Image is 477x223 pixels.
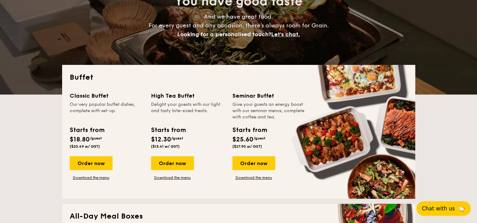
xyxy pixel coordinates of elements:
[422,205,455,212] span: Chat with us
[457,205,465,212] span: 🦙
[70,156,113,170] div: Order now
[177,31,271,38] span: Looking for a personalised touch?
[70,136,90,143] span: $18.80
[70,91,143,100] div: Classic Buffet
[151,156,194,170] div: Order now
[232,144,262,149] span: ($27.90 w/ GST)
[70,72,408,83] h2: Buffet
[70,125,104,135] div: Starts from
[90,136,102,140] span: /guest
[70,175,113,180] a: Download the menu
[232,91,306,100] div: Seminar Buffet
[253,136,265,140] span: /guest
[151,144,180,149] span: ($13.41 w/ GST)
[70,101,143,120] div: Our very popular buffet dishes, complete with set-up.
[151,175,194,180] a: Download the menu
[232,175,275,180] a: Download the menu
[271,31,300,38] span: Let's chat.
[171,136,183,140] span: /guest
[232,136,253,143] span: $25.60
[416,201,471,216] button: Chat with us🦙
[151,101,225,120] div: Delight your guests with our light and tasty bite-sized treats.
[148,13,329,38] span: And we have great food. For every guest and any occasion, there’s always room for Grain.
[151,136,171,143] span: $12.30
[70,144,100,149] span: ($20.49 w/ GST)
[151,91,225,100] div: High Tea Buffet
[70,211,408,221] h2: All-Day Meal Boxes
[232,125,267,135] div: Starts from
[151,125,185,135] div: Starts from
[232,101,306,120] div: Give your guests an energy boost with our seminar menus, complete with coffee and tea.
[232,156,275,170] div: Order now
